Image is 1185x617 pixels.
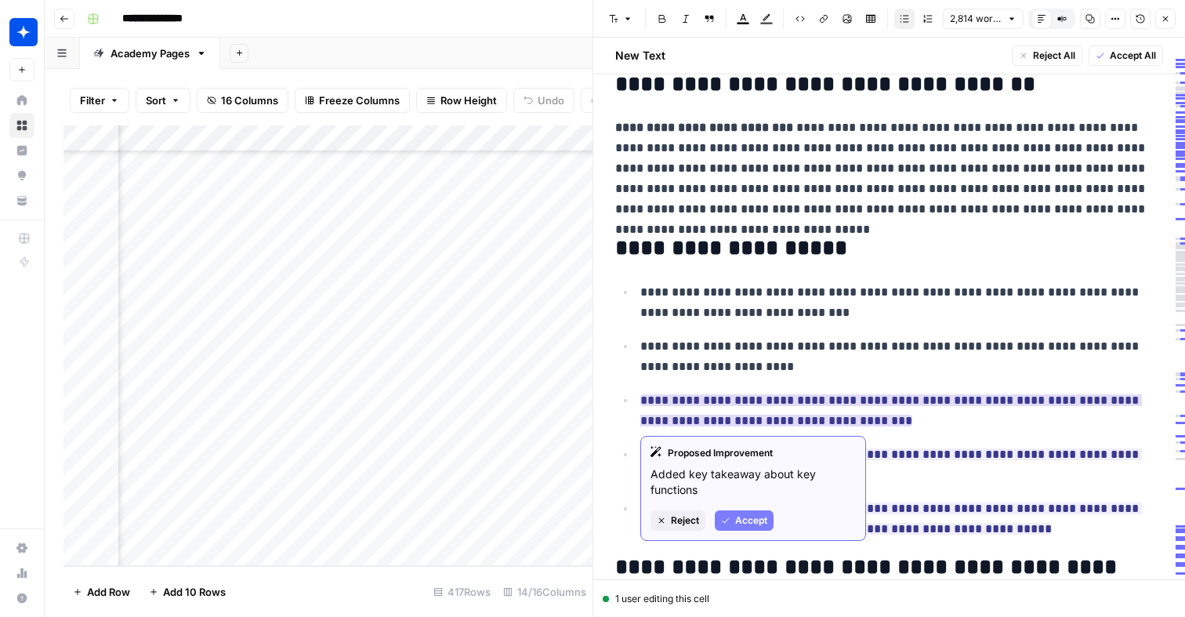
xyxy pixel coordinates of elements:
span: Freeze Columns [319,93,400,108]
span: Accept [735,514,767,528]
span: Add Row [87,584,130,600]
button: Add 10 Rows [140,579,235,604]
button: 2,814 words [943,9,1024,29]
span: Undo [538,93,564,108]
a: Home [9,88,34,113]
button: Freeze Columns [295,88,410,113]
a: Your Data [9,188,34,213]
a: Insights [9,138,34,163]
div: Proposed Improvement [650,446,856,460]
div: 417 Rows [427,579,497,604]
a: Browse [9,113,34,138]
span: Row Height [440,93,497,108]
button: Accept [715,510,774,531]
button: Accept All [1089,45,1163,66]
a: Usage [9,561,34,586]
span: Filter [80,93,105,108]
img: Wiz Logo [9,18,38,46]
div: Academy Pages [111,45,190,61]
span: Accept All [1110,49,1156,63]
button: Help + Support [9,586,34,611]
div: 1 user editing this cell [603,592,1176,606]
a: Academy Pages [80,38,220,69]
button: Add Row [63,579,140,604]
button: Reject All [1012,45,1082,66]
button: Row Height [416,88,507,113]
div: 14/16 Columns [497,579,592,604]
span: 2,814 words [950,12,1002,26]
a: Opportunities [9,163,34,188]
button: Workspace: Wiz [9,13,34,52]
span: Reject All [1033,49,1075,63]
h2: New Text [615,48,665,64]
p: Added key takeaway about key functions [650,466,856,498]
span: 16 Columns [221,93,278,108]
button: Undo [513,88,574,113]
button: Sort [136,88,190,113]
span: Add 10 Rows [163,584,226,600]
button: Filter [70,88,129,113]
a: Settings [9,535,34,561]
button: 16 Columns [197,88,288,113]
span: Reject [671,514,699,528]
span: Sort [146,93,166,108]
button: Reject [650,510,705,531]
